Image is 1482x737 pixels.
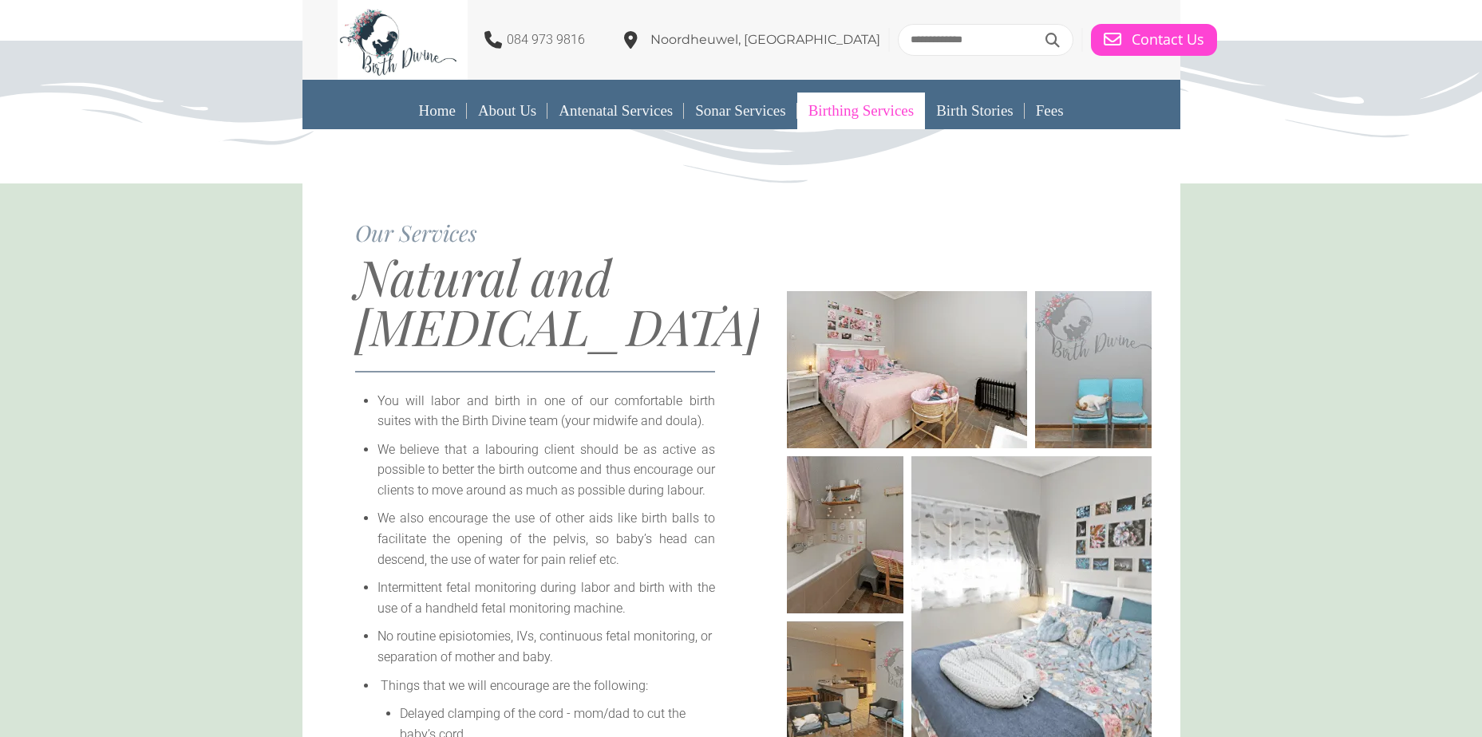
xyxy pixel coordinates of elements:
[377,391,715,432] li: You will labor and birth in one of our comfortable birth suites with the Birth Divine team (your ...
[1132,31,1204,49] span: Contact Us
[377,508,715,569] li: We also encourage the use of other aids like birth balls to facilitate the opening of the pelvis,...
[407,93,466,129] a: Home
[377,439,715,501] li: We believe that a labouring client should be as active as possible to better the birth outcome an...
[377,626,715,667] li: No routine episiotomies, IVs, continuous fetal monitoring, or separation of mother and baby.
[684,93,796,129] a: Sonar Services
[355,252,715,351] h1: Natural and [MEDICAL_DATA]
[650,32,880,47] span: Noordheuwel, [GEOGRAPHIC_DATA]
[355,218,477,247] span: Our Services
[547,93,684,129] a: Antenatal Services
[377,676,715,696] li: Things that we will encourage are the following:
[925,93,1025,129] a: Birth Stories
[1091,24,1217,56] a: Contact Us
[377,577,715,618] li: Intermittent fetal monitoring during labor and birth with the use of a handheld fetal monitoring ...
[1025,93,1075,129] a: Fees
[797,93,925,129] a: Birthing Services
[507,30,585,50] p: 084 973 9816
[467,93,547,129] a: About Us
